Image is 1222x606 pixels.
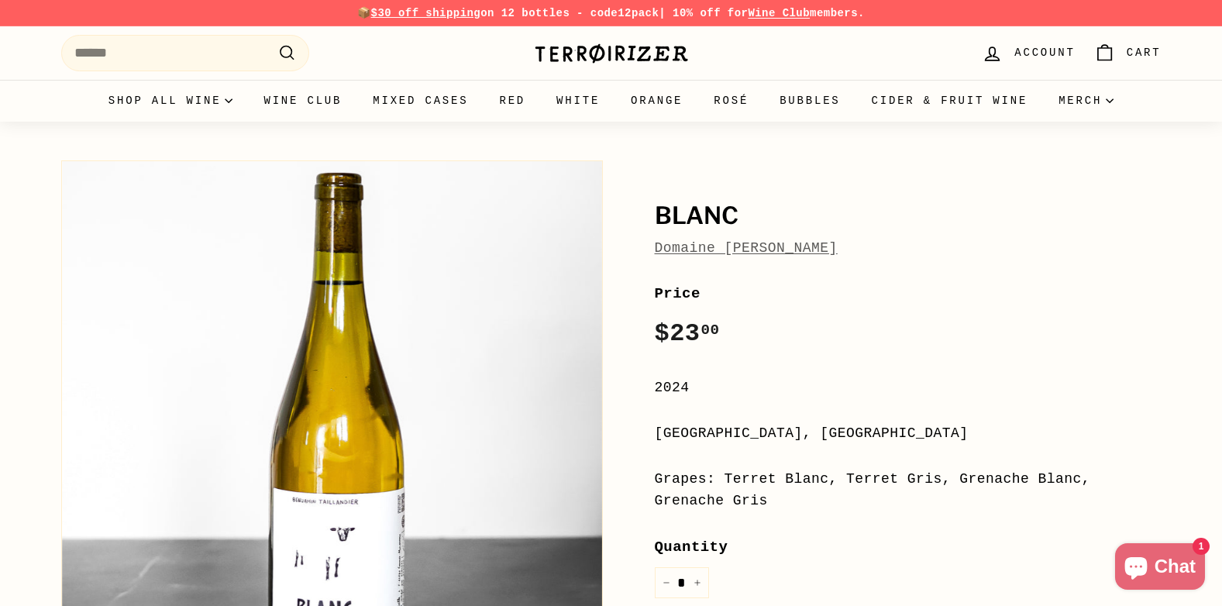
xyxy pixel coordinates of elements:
[655,535,1162,559] label: Quantity
[1127,44,1162,61] span: Cart
[1110,543,1210,594] inbox-online-store-chat: Shopify online store chat
[1014,44,1075,61] span: Account
[698,80,764,122] a: Rosé
[30,80,1193,122] div: Primary
[655,567,678,599] button: Reduce item quantity by one
[655,422,1162,445] div: [GEOGRAPHIC_DATA], [GEOGRAPHIC_DATA]
[655,319,720,348] span: $23
[655,240,838,256] a: Domaine [PERSON_NAME]
[484,80,541,122] a: Red
[748,7,810,19] a: Wine Club
[1043,80,1129,122] summary: Merch
[357,80,484,122] a: Mixed Cases
[1085,30,1171,76] a: Cart
[615,80,698,122] a: Orange
[700,322,719,339] sup: 00
[655,377,1162,399] div: 2024
[655,468,1162,513] div: Grapes: Terret Blanc, Terret Gris, Grenache Blanc, Grenache Gris
[541,80,615,122] a: White
[764,80,855,122] a: Bubbles
[61,5,1162,22] p: 📦 on 12 bottles - code | 10% off for members.
[972,30,1084,76] a: Account
[618,7,659,19] strong: 12pack
[655,567,709,599] input: quantity
[371,7,481,19] span: $30 off shipping
[248,80,357,122] a: Wine Club
[93,80,249,122] summary: Shop all wine
[856,80,1044,122] a: Cider & Fruit Wine
[655,203,1162,229] h1: Blanc
[655,282,1162,305] label: Price
[686,567,709,599] button: Increase item quantity by one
